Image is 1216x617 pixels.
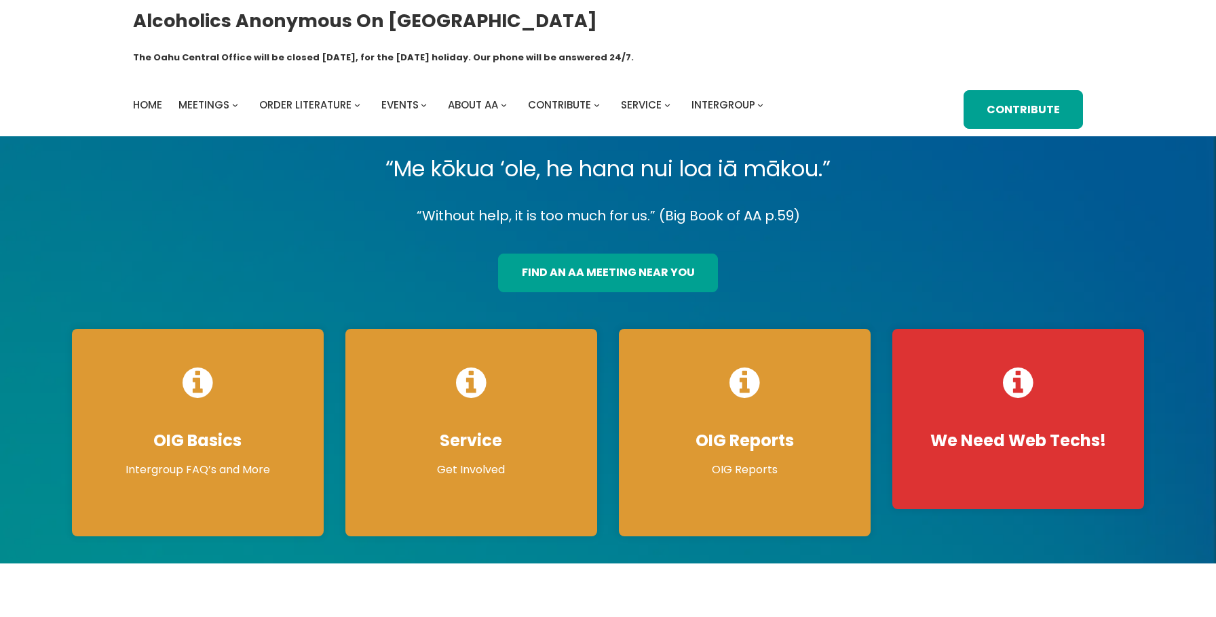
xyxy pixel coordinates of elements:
[632,431,857,451] h4: OIG Reports
[501,102,507,108] button: About AA submenu
[421,102,427,108] button: Events submenu
[691,98,755,112] span: Intergroup
[359,462,584,478] p: Get Involved
[61,204,1156,228] p: “Without help, it is too much for us.” (Big Book of AA p.59)
[232,102,238,108] button: Meetings submenu
[133,96,768,115] nav: Intergroup
[906,431,1130,451] h4: We Need Web Techs!
[85,431,310,451] h4: OIG Basics
[133,5,597,37] a: Alcoholics Anonymous on [GEOGRAPHIC_DATA]
[354,102,360,108] button: Order Literature submenu
[664,102,670,108] button: Service submenu
[448,96,498,115] a: About AA
[621,98,662,112] span: Service
[528,96,591,115] a: Contribute
[381,98,419,112] span: Events
[133,96,162,115] a: Home
[178,98,229,112] span: Meetings
[632,462,857,478] p: OIG Reports
[359,431,584,451] h4: Service
[621,96,662,115] a: Service
[964,90,1083,129] a: Contribute
[381,96,419,115] a: Events
[85,462,310,478] p: Intergroup FAQ’s and More
[178,96,229,115] a: Meetings
[61,150,1156,188] p: “Me kōkua ‘ole, he hana nui loa iā mākou.”
[133,51,634,64] h1: The Oahu Central Office will be closed [DATE], for the [DATE] holiday. Our phone will be answered...
[448,98,498,112] span: About AA
[691,96,755,115] a: Intergroup
[259,98,351,112] span: Order Literature
[498,254,717,292] a: find an aa meeting near you
[133,98,162,112] span: Home
[594,102,600,108] button: Contribute submenu
[757,102,763,108] button: Intergroup submenu
[528,98,591,112] span: Contribute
